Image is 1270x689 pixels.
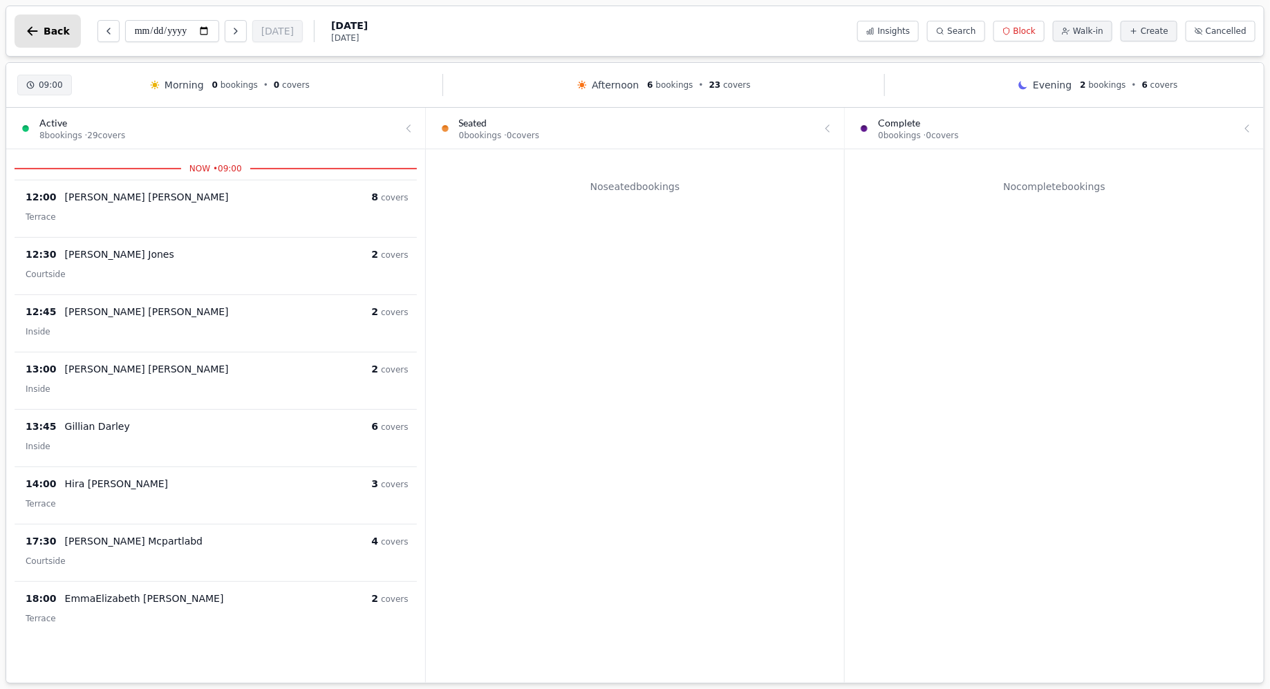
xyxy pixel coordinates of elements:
[371,478,378,489] span: 3
[26,534,57,548] span: 17:30
[371,364,378,375] span: 2
[371,536,378,547] span: 4
[647,80,653,90] span: 6
[381,308,409,317] span: covers
[1014,26,1036,37] span: Block
[65,592,224,605] p: EmmaElizabeth [PERSON_NAME]
[26,477,57,491] span: 14:00
[371,421,378,432] span: 6
[592,78,639,92] span: Afternoon
[26,270,66,279] span: Courtside
[381,594,409,604] span: covers
[26,442,50,451] span: Inside
[282,80,310,90] span: covers
[26,499,56,509] span: Terrace
[857,21,919,41] button: Insights
[65,247,174,261] p: [PERSON_NAME] Jones
[993,21,1045,41] button: Block
[1033,78,1072,92] span: Evening
[252,20,303,42] button: [DATE]
[1142,80,1148,90] span: 6
[225,20,247,42] button: Next day
[1150,80,1178,90] span: covers
[274,80,279,90] span: 0
[39,79,63,91] span: 09:00
[26,362,57,376] span: 13:00
[26,190,57,204] span: 12:00
[371,191,378,202] span: 8
[877,26,910,37] span: Insights
[65,419,130,433] p: Gillian Darley
[381,250,409,260] span: covers
[381,537,409,547] span: covers
[65,534,203,548] p: [PERSON_NAME] Mcpartlabd
[381,480,409,489] span: covers
[1053,21,1112,41] button: Walk-in
[381,422,409,432] span: covers
[1081,80,1086,90] span: 2
[1089,80,1126,90] span: bookings
[1186,21,1255,41] button: Cancelled
[381,193,409,202] span: covers
[26,556,66,566] span: Courtside
[65,477,169,491] p: Hira [PERSON_NAME]
[331,32,368,44] span: [DATE]
[65,362,229,376] p: [PERSON_NAME] [PERSON_NAME]
[221,80,258,90] span: bookings
[371,306,378,317] span: 2
[44,26,70,36] span: Back
[1132,79,1137,91] span: •
[927,21,984,41] button: Search
[371,249,378,260] span: 2
[709,80,721,90] span: 23
[1121,21,1177,41] button: Create
[723,80,751,90] span: covers
[208,537,216,545] svg: Customer message
[26,419,57,433] span: 13:45
[699,79,704,91] span: •
[26,384,50,394] span: Inside
[65,190,229,204] p: [PERSON_NAME] [PERSON_NAME]
[26,614,56,623] span: Terrace
[947,26,975,37] span: Search
[853,180,1255,194] p: No complete bookings
[26,305,57,319] span: 12:45
[26,247,57,261] span: 12:30
[181,163,250,174] span: NOW • 09:00
[331,19,368,32] span: [DATE]
[26,592,57,605] span: 18:00
[65,305,229,319] p: [PERSON_NAME] [PERSON_NAME]
[1141,26,1168,37] span: Create
[212,80,218,90] span: 0
[263,79,268,91] span: •
[434,180,837,194] p: No seated bookings
[371,593,378,604] span: 2
[26,327,50,337] span: Inside
[656,80,693,90] span: bookings
[97,20,120,42] button: Previous day
[15,15,81,48] button: Back
[1073,26,1103,37] span: Walk-in
[165,78,204,92] span: Morning
[234,308,243,316] svg: Customer message
[1206,26,1246,37] span: Cancelled
[26,212,56,222] span: Terrace
[381,365,409,375] span: covers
